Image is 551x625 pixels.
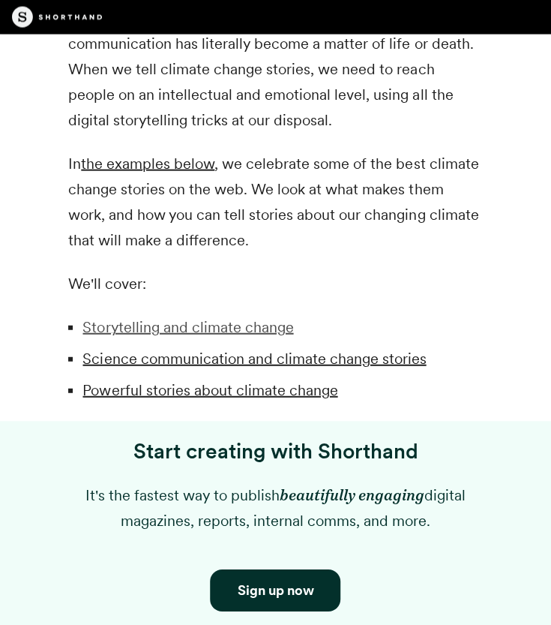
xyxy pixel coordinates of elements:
[210,569,340,611] a: Button to click through to Shorthand's signup section.
[82,318,293,336] a: Storytelling and climate change
[12,7,102,28] img: The Craft
[68,151,482,253] p: In , we celebrate some of the best climate change stories on the web. We look at what makes them ...
[68,271,482,296] p: We'll cover:
[82,381,337,399] a: Powerful stories about climate change
[68,439,482,464] h3: Start creating with Shorthand
[82,350,426,368] a: Science communication and climate change stories
[280,486,424,504] em: beautifully engaging
[68,482,482,533] p: It's the fastest way to publish digital magazines, reports, internal comms, and more.
[81,155,214,173] a: the examples below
